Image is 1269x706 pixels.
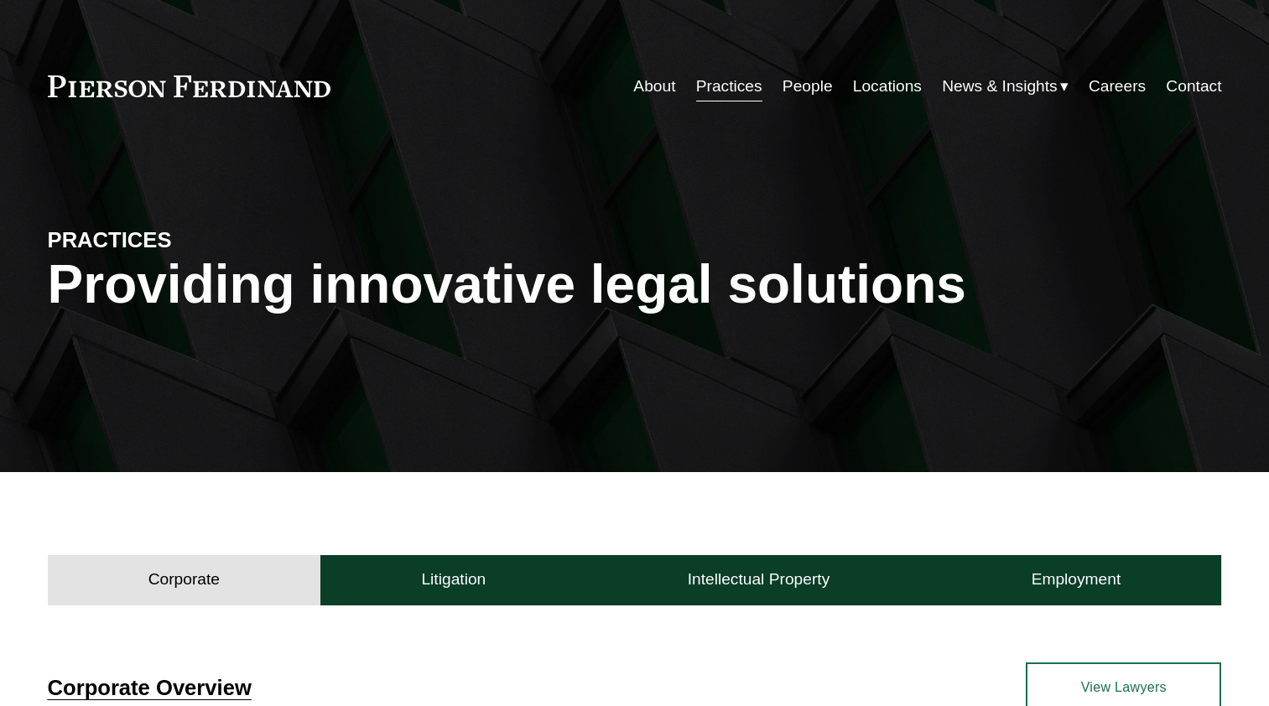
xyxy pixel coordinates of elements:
a: Locations [853,70,922,102]
a: Corporate Overview [48,676,252,699]
a: About [633,70,675,102]
h1: Providing innovative legal solutions [48,254,1222,315]
a: folder dropdown [942,70,1069,102]
a: Contact [1166,70,1221,102]
h4: PRACTICES [48,226,341,253]
a: People [783,70,833,102]
h4: Corporate [148,569,220,589]
h4: Intellectual Property [688,569,830,589]
h4: Employment [1032,569,1121,589]
span: News & Insights [942,72,1058,101]
a: Practices [696,70,762,102]
a: Careers [1089,70,1146,102]
h4: Litigation [421,569,486,589]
